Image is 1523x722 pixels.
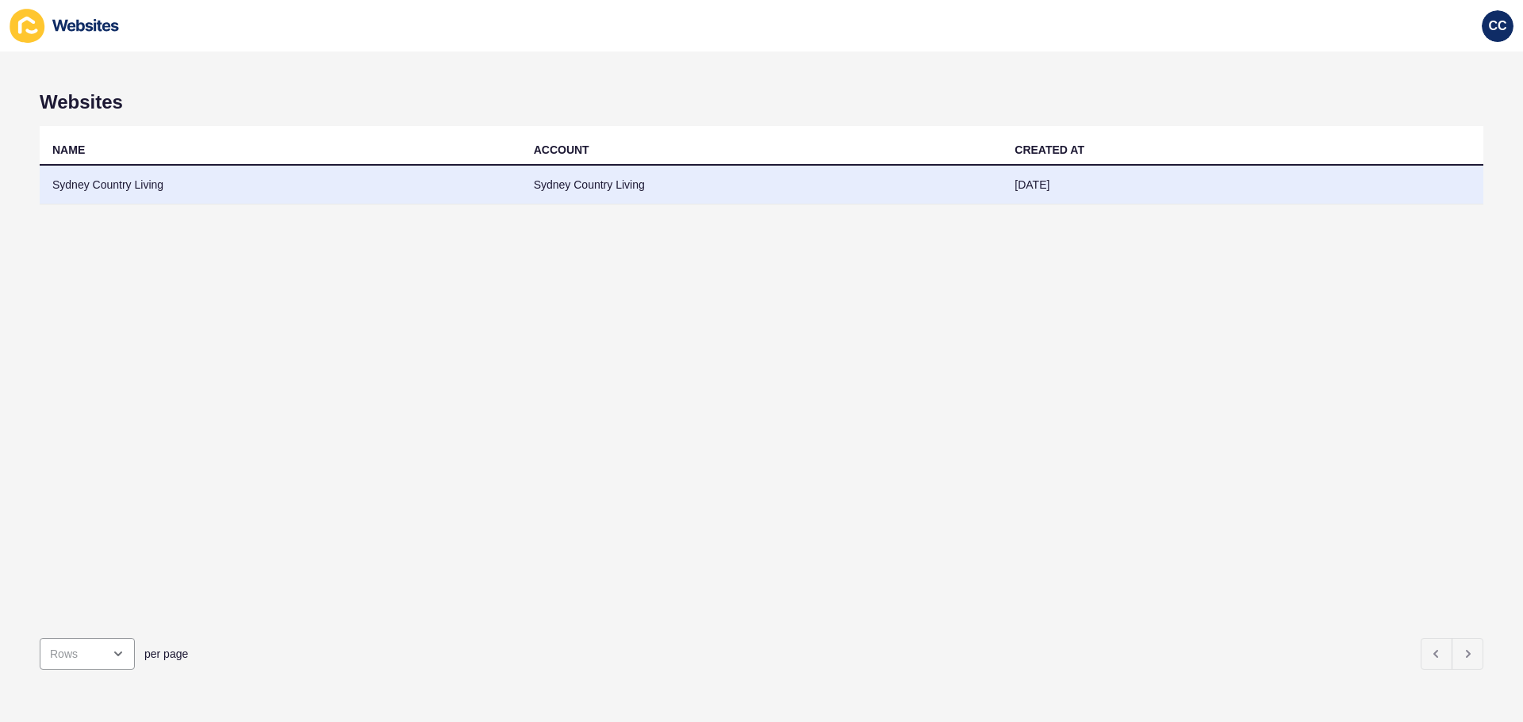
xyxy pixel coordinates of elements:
[40,166,521,204] td: Sydney Country Living
[40,91,1483,113] h1: Websites
[1002,166,1483,204] td: [DATE]
[40,638,135,670] div: open menu
[521,166,1003,204] td: Sydney Country Living
[1015,142,1084,158] div: CREATED AT
[144,646,188,662] span: per page
[1488,18,1506,34] span: CC
[52,142,85,158] div: NAME
[534,142,589,158] div: ACCOUNT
